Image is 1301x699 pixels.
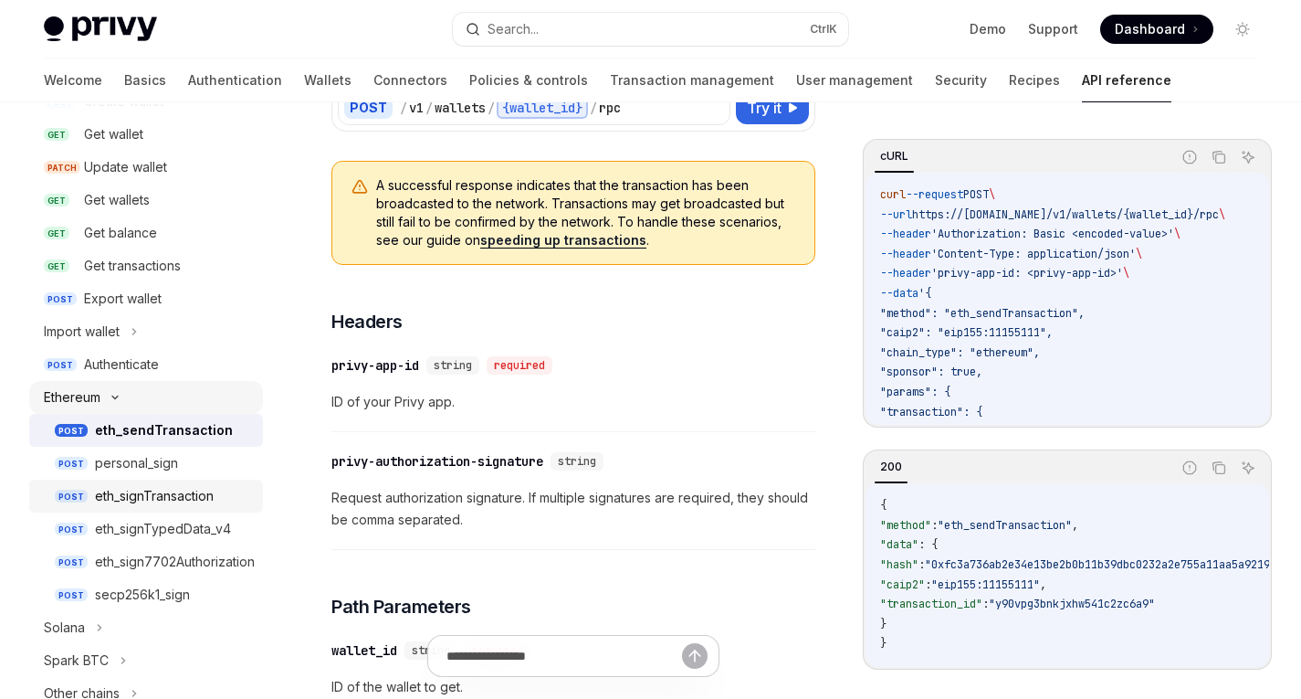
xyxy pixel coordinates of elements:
span: Headers [331,309,403,334]
button: Ask AI [1236,456,1260,480]
span: POST [55,457,88,471]
a: POSTeth_signTransaction [29,480,263,513]
button: Ask AI [1236,145,1260,169]
span: \ [1123,266,1129,281]
button: Send message [682,643,708,669]
span: "data" [880,537,918,552]
div: Export wallet [84,288,162,310]
span: 'Content-Type: application/json' [931,247,1136,261]
span: "hash" [880,557,918,572]
span: "y90vpg3bnkjxhw541c2zc6a9" [989,597,1155,611]
span: "params": { [880,385,950,399]
span: '{ [918,286,931,301]
span: , [1072,518,1078,533]
span: --header [880,227,931,241]
a: Transaction management [610,58,774,102]
button: Copy the contents from the code block [1207,145,1231,169]
a: Recipes [1009,58,1060,102]
div: required [487,356,552,375]
button: Copy the contents from the code block [1207,456,1231,480]
span: \ [1219,207,1225,222]
span: A successful response indicates that the transaction has been broadcasted to the network. Transac... [376,176,796,249]
div: Solana [44,617,85,639]
a: GETGet wallet [29,118,263,151]
span: string [558,454,596,469]
span: "caip2" [880,577,925,592]
a: GETGet wallets [29,184,263,217]
span: : [931,518,938,533]
span: POST [44,358,77,372]
span: 'privy-app-id: <privy-app-id>' [931,266,1123,281]
button: Search...CtrlK [453,13,847,46]
span: ID of your Privy app. [331,391,815,413]
span: GET [44,128,69,142]
a: Basics [124,58,166,102]
div: {wallet_id} [497,97,588,119]
span: { [880,498,887,513]
a: POSTAuthenticate [29,348,263,381]
div: Ethereum [44,387,100,408]
div: cURL [875,145,914,167]
a: Security [935,58,987,102]
a: Connectors [373,58,447,102]
a: Policies & controls [469,58,588,102]
img: light logo [44,16,157,42]
a: Authentication [188,58,282,102]
span: POST [55,556,88,569]
button: Report incorrect code [1178,456,1201,480]
span: POST [55,424,88,438]
span: POST [55,523,88,536]
button: Try it [736,91,809,124]
span: --url [880,207,912,222]
a: Support [1028,20,1078,38]
span: --header [880,266,931,281]
a: GETGet transactions [29,249,263,282]
span: : [982,597,989,611]
span: --header [880,247,931,261]
div: Get wallet [84,123,143,145]
span: , [1040,577,1046,592]
a: POSTeth_sendTransaction [29,414,263,447]
button: Toggle dark mode [1228,15,1257,44]
div: rpc [599,99,621,117]
div: 200 [875,456,908,478]
a: POSTpersonal_sign [29,447,263,480]
span: "transaction": { [880,405,982,419]
span: Ctrl K [810,22,837,37]
button: Report incorrect code [1178,145,1201,169]
a: Wallets [304,58,351,102]
span: "to": "0xd8dA6BF26964aF9D7eEd9e03E53415D37aA96045", [880,424,1206,439]
span: --data [880,286,918,301]
span: "method": "eth_sendTransaction", [880,306,1085,321]
span: PATCH [44,161,80,175]
span: Dashboard [1115,20,1185,38]
div: Get balance [84,222,157,244]
span: : { [918,537,938,552]
div: Authenticate [84,354,159,376]
a: Dashboard [1100,15,1213,44]
span: 'Authorization: Basic <encoded-value>' [931,227,1174,241]
span: "eip155:11155111" [931,577,1040,592]
div: Search... [488,18,539,40]
span: Request authorization signature. If multiple signatures are required, they should be comma separa... [331,487,815,531]
div: eth_signTypedData_v4 [95,518,231,540]
a: API reference [1082,58,1171,102]
span: POST [44,292,77,306]
a: Welcome [44,58,102,102]
a: PATCHUpdate wallet [29,151,263,184]
span: \ [1136,247,1142,261]
div: Spark BTC [44,650,109,672]
div: / [400,99,407,117]
span: "method" [880,518,931,533]
span: \ [989,187,995,202]
a: speeding up transactions [480,232,646,249]
div: / [425,99,433,117]
svg: Warning [351,178,369,196]
div: v1 [409,99,424,117]
a: User management [796,58,913,102]
div: wallets [435,99,486,117]
div: Import wallet [44,321,120,343]
div: eth_sign7702Authorization [95,551,255,573]
div: / [488,99,495,117]
span: "chain_type": "ethereum", [880,345,1040,360]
